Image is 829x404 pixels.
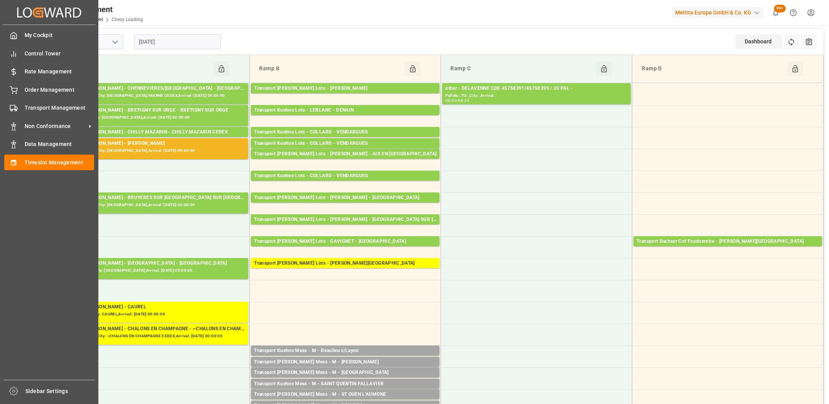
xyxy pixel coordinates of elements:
div: Dashboard [735,34,782,49]
div: Pallets: ,TU: 442,City: [GEOGRAPHIC_DATA],Arrival: [DATE] 00:00:00 [63,267,245,274]
div: Pallets: ,TU: 24,City: [GEOGRAPHIC_DATA],Arrival: [DATE] 00:00:00 [254,377,436,383]
a: My Cockpit [4,28,94,43]
div: Transport [PERSON_NAME] Lots - [PERSON_NAME] - [GEOGRAPHIC_DATA] [254,194,436,202]
div: Transport Kuehne Lots - LEBLANC - DENAIN [254,107,436,114]
button: Melitta Europa GmbH & Co. KG [672,5,767,20]
div: Pallets: 1,TU: 78,City: [GEOGRAPHIC_DATA],Arrival: [DATE] 00:00:00 [254,202,436,208]
div: Transport [PERSON_NAME] Mess - M - [GEOGRAPHIC_DATA] [254,369,436,377]
div: Pallets: 32,TU: 31,City: [PERSON_NAME][GEOGRAPHIC_DATA],Arrival: [DATE] 00:00:00 [637,246,819,252]
div: Pallets: ,TU: 11,City: Beaulieu s/[GEOGRAPHIC_DATA],Arrival: [DATE] 00:00:00 [254,355,436,361]
div: Transport Kuehne Mess - M - SAINT QUENTIN FALLAVIER [254,380,436,388]
div: Pallets: 1,TU: 236,City: [GEOGRAPHIC_DATA],Arrival: [DATE] 00:00:00 [63,202,245,208]
button: Help Center [785,4,802,21]
div: - [457,99,458,102]
span: My Cockpit [25,31,94,39]
div: Transport [PERSON_NAME] - BRETIGNY SUR ORGE - BRETIGNY SUR ORGE [63,107,245,114]
span: Order Management [25,86,94,94]
div: Pallets: ,TU: 216,City: CHILLY MAZARIN CEDEX,Arrival: [DATE] 00:00:00 [63,136,245,143]
span: Rate Management [25,68,94,76]
a: Data Management [4,137,94,152]
div: Transport Kuehne Lots - COLLARD - VENDARGUES [254,140,436,148]
div: Transport Kuehne Lots - COLLARD - VENDARGUES [254,172,436,180]
div: other - DELAVENNE CDE 45758391/45758395 / 25 PAL - [445,85,628,93]
div: Transport [PERSON_NAME] Lots - GAVIGNET - [GEOGRAPHIC_DATA] [254,238,436,246]
div: Pallets: 3,TU: 160,City: [GEOGRAPHIC_DATA],Arrival: [DATE] 00:00:00 [254,180,436,187]
div: Transport [PERSON_NAME] - BRUYERES SUR [GEOGRAPHIC_DATA] SUR [GEOGRAPHIC_DATA] [63,194,245,202]
button: show 101 new notifications [767,4,785,21]
div: Pallets: ,TU: 82,City: [GEOGRAPHIC_DATA],Arrival: [DATE] 00:00:00 [63,114,245,121]
div: Pallets: ,TU: ,City: ,Arrival: [445,93,628,99]
div: 08:00 [445,99,457,102]
a: Rate Management [4,64,94,79]
span: Timeslot Management [25,158,94,167]
div: Pallets: 4,TU: ,City: [GEOGRAPHIC_DATA],Arrival: [DATE] 00:00:00 [254,148,436,154]
span: Control Tower [25,50,94,58]
div: Ramp A [65,61,213,76]
div: Transport [PERSON_NAME] - CHENNEVIERES/[GEOGRAPHIC_DATA] - [GEOGRAPHIC_DATA]/MARNE CEDEX [63,85,245,93]
div: Pallets: ,TU: 90,City: CAUREL,Arrival: [DATE] 00:00:00 [63,311,245,318]
div: Transport [PERSON_NAME] - CAUREL [63,303,245,311]
a: Order Management [4,82,94,97]
div: Pallets: 17,TU: ,City: [GEOGRAPHIC_DATA],Arrival: [DATE] 00:00:00 [254,136,436,143]
div: Transport Dachser Cof Foodservice - [PERSON_NAME][GEOGRAPHIC_DATA] [637,238,819,246]
div: Pallets: ,TU: 14,City: [GEOGRAPHIC_DATA][PERSON_NAME],Arrival: [DATE] 00:00:00 [254,388,436,395]
a: Timeslot Management [4,155,94,170]
div: Pallets: 2,TU: 302,City: [GEOGRAPHIC_DATA],Arrival: [DATE] 00:00:00 [63,148,245,154]
div: Ramp B [256,61,405,76]
div: Transport [PERSON_NAME] - [PERSON_NAME] [63,140,245,148]
span: Non Conformance [25,122,86,130]
button: open menu [109,36,121,48]
div: Ramp C [447,61,596,76]
a: Transport Management [4,100,94,116]
input: DD-MM-YYYY [134,34,221,49]
div: Pallets: 2,TU: 52,City: [GEOGRAPHIC_DATA],Arrival: [DATE] 00:00:00 [254,224,436,230]
div: Pallets: ,TU: 168,City: [GEOGRAPHIC_DATA],Arrival: [DATE] 00:00:00 [254,246,436,252]
div: Transport Kuehne Mess - M - Beaulieu s/Layon [254,347,436,355]
div: Transport [PERSON_NAME] Lots - [PERSON_NAME] - AIX EN [GEOGRAPHIC_DATA] [254,150,436,158]
div: Transport [PERSON_NAME] - [GEOGRAPHIC_DATA] - [GEOGRAPHIC_DATA] [63,260,245,267]
div: Transport [PERSON_NAME] Lots - [PERSON_NAME][GEOGRAPHIC_DATA] [254,260,436,267]
div: Pallets: ,TU: 70,City: [GEOGRAPHIC_DATA],Arrival: [DATE] 00:00:00 [254,158,436,165]
div: Pallets: ,TU: 6,City: [GEOGRAPHIC_DATA],Arrival: [DATE] 00:00:00 [254,267,436,274]
span: Data Management [25,140,94,148]
div: Pallets: 6,TU: 335,City: CARQUEFOU,Arrival: [DATE] 00:00:00 [254,93,436,99]
div: Transport [PERSON_NAME] - CHILLY MAZARIN - CHILLY MAZARIN CEDEX [63,128,245,136]
div: Ramp D [639,61,787,76]
div: Pallets: 2,TU: 857,City: ~CHALONS EN CHAMPAGNE CEDEX,Arrival: [DATE] 00:00:00 [63,333,245,340]
div: Pallets: ,TU: 66,City: [PERSON_NAME],Arrival: [DATE] 00:00:00 [254,366,436,373]
div: Transport [PERSON_NAME] - CHALONS EN CHAMPAGNE - ~CHALONS EN CHAMPAGNE CEDEX [63,325,245,333]
div: Transport Kuehne Lots - COLLARD - VENDARGUES [254,128,436,136]
div: Pallets: 8,TU: 413,City: [GEOGRAPHIC_DATA],Arrival: [DATE] 00:00:00 [254,114,436,121]
div: Transport [PERSON_NAME] Mess - M - ST OUEN L'AUMONE [254,391,436,399]
div: Transport [PERSON_NAME] Mess - M - [PERSON_NAME] [254,358,436,366]
span: Sidebar Settings [25,387,95,395]
div: Melitta Europa GmbH & Co. KG [672,7,764,18]
div: Transport [PERSON_NAME] Lots - [PERSON_NAME] [254,85,436,93]
div: Pallets: 4,TU: 128,City: [GEOGRAPHIC_DATA]/MARNE CEDEX,Arrival: [DATE] 00:00:00 [63,93,245,99]
a: Control Tower [4,46,94,61]
span: Transport Management [25,104,94,112]
span: 99+ [774,5,786,12]
div: Transport [PERSON_NAME] Lots - [PERSON_NAME] - [GEOGRAPHIC_DATA] SUR [GEOGRAPHIC_DATA] [254,216,436,224]
div: 08:30 [458,99,469,102]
